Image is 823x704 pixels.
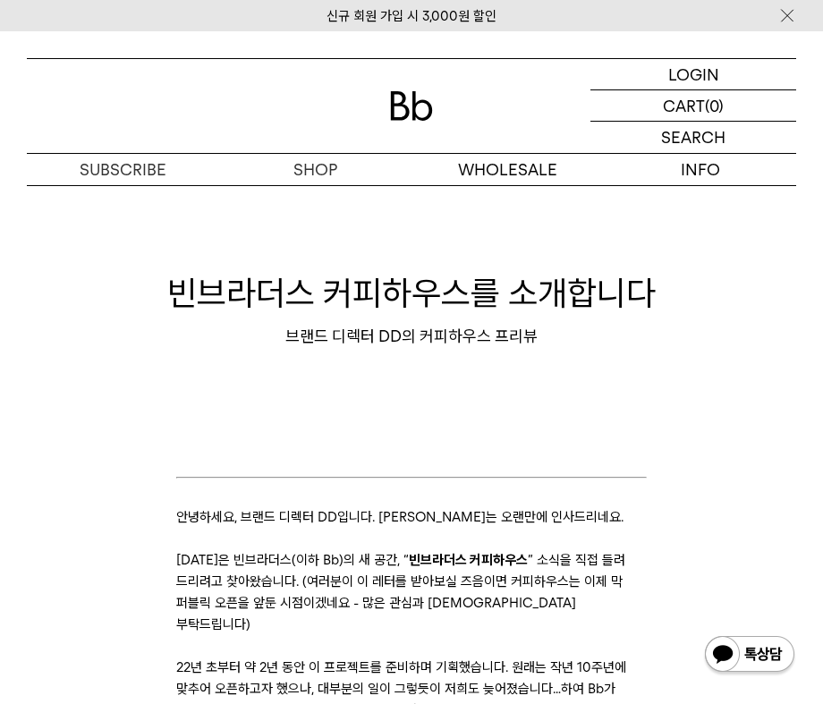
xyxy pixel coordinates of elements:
a: CART (0) [590,90,796,122]
p: [DATE]은 빈브라더스(이하 Bb)의 새 공간, “ ” 소식을 직접 들려 드리려고 찾아왔습니다. (여러분이 이 레터를 받아보실 즈음이면 커피하우스는 이제 막 퍼블릭 오픈을 ... [176,549,648,635]
h1: 빈브라더스 커피하우스를 소개합니다 [27,269,796,317]
img: 카카오톡 채널 1:1 채팅 버튼 [703,634,796,677]
p: 안녕하세요, 브랜드 디렉터 DD입니다. [PERSON_NAME]는 오랜만에 인사드리네요. [176,506,648,528]
a: SUBSCRIBE [27,154,219,185]
p: WHOLESALE [411,154,604,185]
img: 로고 [390,91,433,121]
p: CART [663,90,705,121]
p: INFO [604,154,796,185]
a: LOGIN [590,59,796,90]
a: 신규 회원 가입 시 3,000원 할인 [327,8,496,24]
div: 브랜드 디렉터 DD의 커피하우스 프리뷰 [27,326,796,347]
p: (0) [705,90,724,121]
strong: 빈브라더스 커피하우스 [409,552,528,568]
p: LOGIN [668,59,719,89]
a: SHOP [219,154,411,185]
p: SEARCH [661,122,725,153]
